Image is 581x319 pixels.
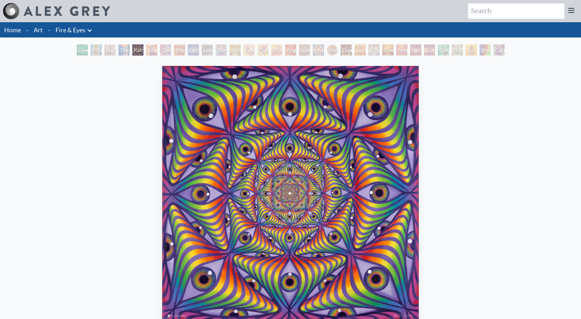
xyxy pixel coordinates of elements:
[118,44,130,56] div: The Torch
[105,44,116,56] div: Study for the Great Turn
[34,25,43,35] a: Art
[77,44,88,56] div: Green Hand
[341,44,352,56] div: Guardian of Infinite Vision
[216,44,227,56] div: The Seer
[368,44,380,56] div: Cosmic Elf
[468,3,564,19] input: Search
[493,44,505,56] div: Cuddle
[355,44,366,56] div: Sunyata
[160,44,171,56] div: Cannabis Sutra
[56,25,85,35] a: Fire & Eyes
[438,44,449,56] div: Cannafist
[424,44,435,56] div: Godself
[243,44,255,56] div: Fractal Eyes
[382,44,393,56] div: Oversoul
[132,44,143,56] div: Rainbow Eye Ripple
[285,44,296,56] div: Angel Skin
[174,44,185,56] div: Third Eye Tears of Joy
[313,44,324,56] div: Vision Crystal
[146,44,157,56] div: Aperture
[202,44,213,56] div: Liberation Through Seeing
[410,44,421,56] div: Net of Being
[480,44,491,56] div: Shpongled
[4,26,21,34] a: Home
[452,44,463,56] div: Higher Vision
[466,44,477,56] div: Sol Invictus
[230,44,241,56] div: Seraphic Transport Docking on the Third Eye
[327,44,338,56] div: Vision [PERSON_NAME]
[299,44,310,56] div: Spectral Lotus
[91,44,102,56] div: Pillar of Awareness
[271,44,282,56] div: Psychomicrograph of a Fractal Paisley Cherub Feather Tip
[257,44,268,56] div: Ophanic Eyelash
[188,44,199,56] div: Collective Vision
[45,22,53,37] li: ·
[24,22,31,37] li: ·
[396,44,407,56] div: One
